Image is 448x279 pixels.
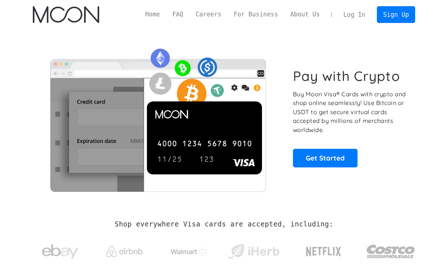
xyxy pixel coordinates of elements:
h2: Shop everywhere Visa cards are accepted, including: [115,220,333,228]
img: Costco [366,238,415,265]
a: Airbnb [97,239,152,261]
a: For Business [228,10,284,19]
img: Walmart [171,247,207,256]
a: home [33,6,99,23]
img: Netflix [305,243,342,261]
a: About Us [284,10,326,19]
h1: Pay with Crypto [293,68,400,84]
a: Get Started [293,149,358,167]
a: Careers [189,10,227,19]
a: iHerb [227,235,281,265]
a: Log In [337,7,371,23]
a: Walmart [162,240,216,260]
a: Home [139,10,166,19]
a: Sign Up [377,6,415,23]
a: Netflix [291,235,356,264]
img: Moon Cards let you spend your crypto anywhere Visa is accepted. [33,43,283,191]
img: Airbnb [106,246,143,257]
a: FAQ [166,10,189,19]
a: Costco [366,230,415,269]
a: ebay [33,233,87,267]
p: Buy Moon Visa® Cards with crypto and shop online seamlessly! Use Bitcoin or USDT to get secure vi... [293,90,407,135]
img: Moon Logo [33,6,99,23]
img: iHerb [227,242,281,261]
img: ebay [42,240,78,263]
